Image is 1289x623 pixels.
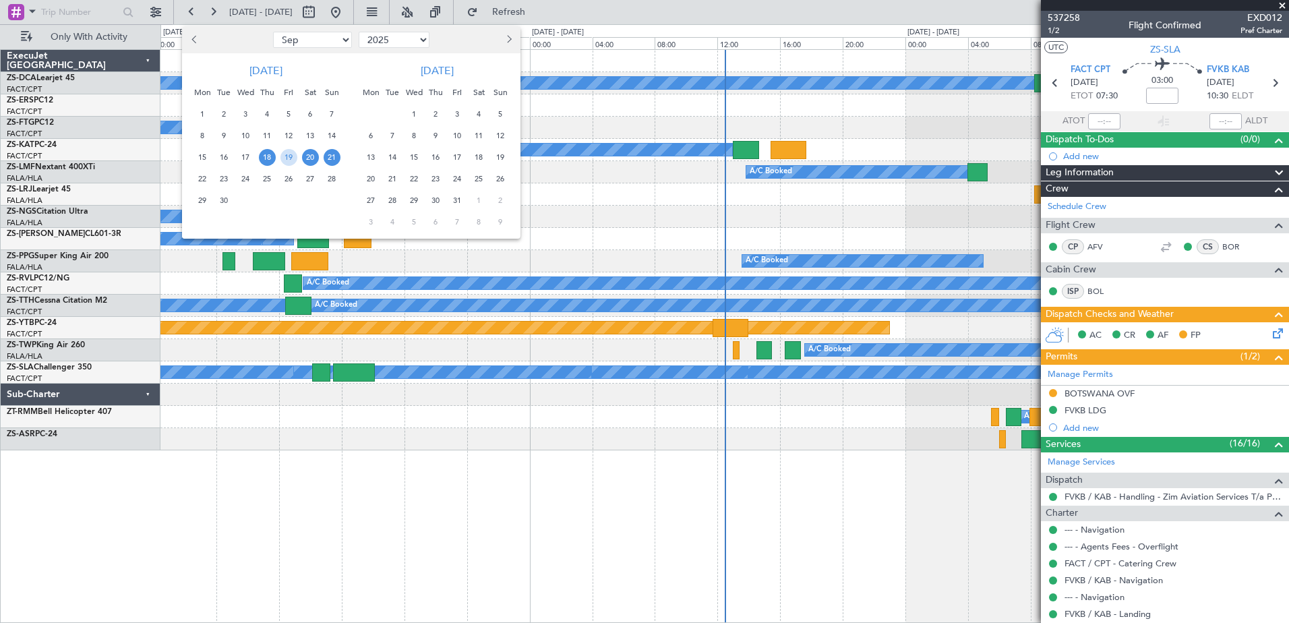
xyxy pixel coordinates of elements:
div: 8-10-2025 [403,125,425,146]
div: 18-10-2025 [468,146,489,168]
span: 28 [384,192,401,209]
div: 5-9-2025 [278,103,299,125]
span: 3 [449,106,466,123]
span: 9 [216,127,233,144]
div: 15-9-2025 [191,146,213,168]
div: 20-9-2025 [299,146,321,168]
div: 16-9-2025 [213,146,235,168]
span: 8 [471,214,487,231]
div: 6-11-2025 [425,211,446,233]
div: 26-9-2025 [278,168,299,189]
div: 23-9-2025 [213,168,235,189]
span: 12 [492,127,509,144]
div: 7-9-2025 [321,103,342,125]
span: 1 [194,106,211,123]
div: Thu [256,82,278,103]
div: 28-9-2025 [321,168,342,189]
span: 9 [427,127,444,144]
span: 23 [216,171,233,187]
span: 6 [363,127,380,144]
div: 30-10-2025 [425,189,446,211]
div: 1-10-2025 [403,103,425,125]
div: 21-10-2025 [382,168,403,189]
span: 10 [237,127,254,144]
div: Sun [321,82,342,103]
span: 1 [406,106,423,123]
div: 22-10-2025 [403,168,425,189]
span: 4 [471,106,487,123]
span: 12 [280,127,297,144]
div: 25-9-2025 [256,168,278,189]
div: Sat [468,82,489,103]
div: 14-10-2025 [382,146,403,168]
span: 6 [302,106,319,123]
span: 5 [280,106,297,123]
div: 14-9-2025 [321,125,342,146]
div: 10-9-2025 [235,125,256,146]
span: 17 [449,149,466,166]
div: 4-11-2025 [382,211,403,233]
span: 21 [324,149,340,166]
span: 13 [363,149,380,166]
span: 29 [406,192,423,209]
div: Wed [403,82,425,103]
div: 20-10-2025 [360,168,382,189]
div: 7-10-2025 [382,125,403,146]
div: 12-9-2025 [278,125,299,146]
div: 16-10-2025 [425,146,446,168]
span: 5 [406,214,423,231]
div: 15-10-2025 [403,146,425,168]
span: 20 [302,149,319,166]
span: 16 [216,149,233,166]
span: 2 [427,106,444,123]
div: 29-9-2025 [191,189,213,211]
div: 3-9-2025 [235,103,256,125]
div: Sun [489,82,511,103]
span: 16 [427,149,444,166]
div: 4-9-2025 [256,103,278,125]
span: 17 [237,149,254,166]
span: 11 [471,127,487,144]
span: 22 [194,171,211,187]
button: Previous month [187,29,202,51]
span: 1 [471,192,487,209]
div: 24-10-2025 [446,168,468,189]
div: Tue [213,82,235,103]
div: 9-10-2025 [425,125,446,146]
span: 15 [194,149,211,166]
div: 9-9-2025 [213,125,235,146]
div: 27-9-2025 [299,168,321,189]
div: 6-10-2025 [360,125,382,146]
span: 10 [449,127,466,144]
div: 12-10-2025 [489,125,511,146]
span: 30 [427,192,444,209]
span: 7 [449,214,466,231]
span: 11 [259,127,276,144]
div: Mon [191,82,213,103]
div: Fri [278,82,299,103]
span: 9 [492,214,509,231]
div: Mon [360,82,382,103]
span: 27 [363,192,380,209]
div: 10-10-2025 [446,125,468,146]
div: 1-11-2025 [468,189,489,211]
span: 8 [194,127,211,144]
div: 3-11-2025 [360,211,382,233]
span: 30 [216,192,233,209]
div: 11-10-2025 [468,125,489,146]
span: 7 [384,127,401,144]
span: 26 [492,171,509,187]
div: 13-10-2025 [360,146,382,168]
div: 2-10-2025 [425,103,446,125]
div: 11-9-2025 [256,125,278,146]
span: 23 [427,171,444,187]
span: 20 [363,171,380,187]
span: 13 [302,127,319,144]
select: Select year [359,32,429,48]
span: 24 [449,171,466,187]
span: 24 [237,171,254,187]
span: 21 [384,171,401,187]
div: 5-10-2025 [489,103,511,125]
span: 7 [324,106,340,123]
button: Next month [501,29,516,51]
